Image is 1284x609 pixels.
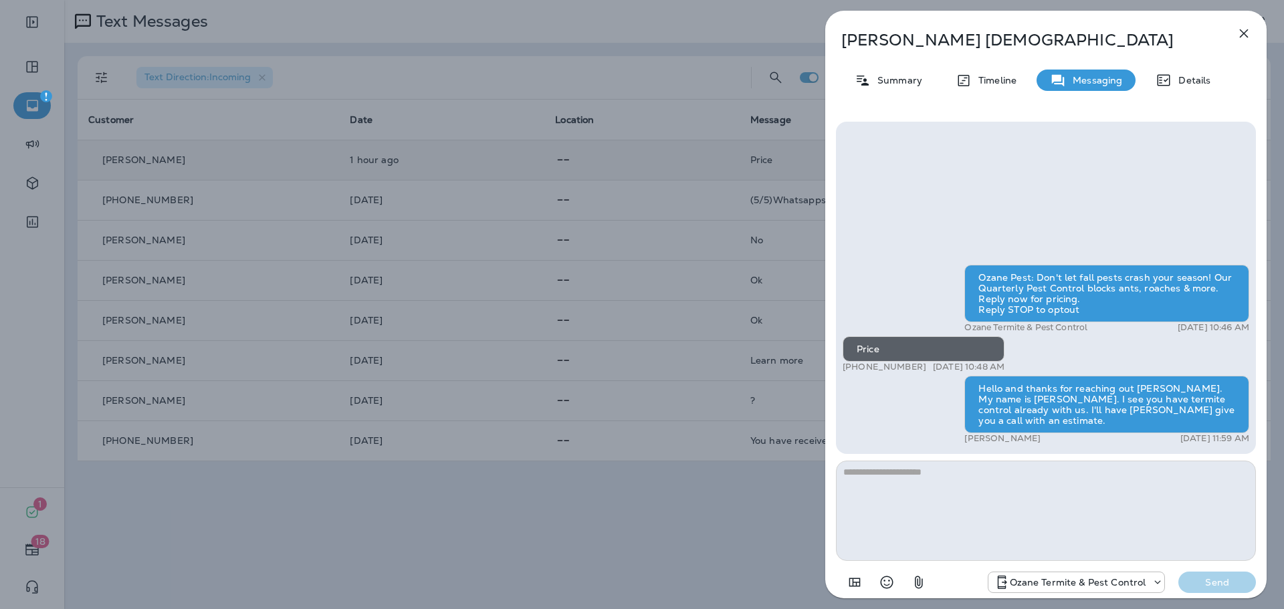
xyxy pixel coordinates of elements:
p: [PERSON_NAME] [964,433,1041,444]
p: Timeline [972,75,1016,86]
p: [DATE] 11:59 AM [1180,433,1249,444]
div: Ozane Pest: Don't let fall pests crash your season! Our Quarterly Pest Control blocks ants, roach... [964,265,1249,322]
button: Select an emoji [873,569,900,596]
div: Price [843,336,1004,362]
p: Messaging [1066,75,1122,86]
p: [PERSON_NAME] [DEMOGRAPHIC_DATA] [841,31,1206,49]
p: Summary [871,75,922,86]
div: Hello and thanks for reaching out [PERSON_NAME]. My name is [PERSON_NAME]. I see you have termite... [964,376,1249,433]
p: [DATE] 10:48 AM [933,362,1004,372]
p: Details [1172,75,1210,86]
p: [PHONE_NUMBER] [843,362,926,372]
p: [DATE] 10:46 AM [1178,322,1249,333]
p: Ozane Termite & Pest Control [1010,577,1146,588]
div: +1 (732) 702-5770 [988,574,1165,590]
p: Ozane Termite & Pest Control [964,322,1087,333]
button: Add in a premade template [841,569,868,596]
